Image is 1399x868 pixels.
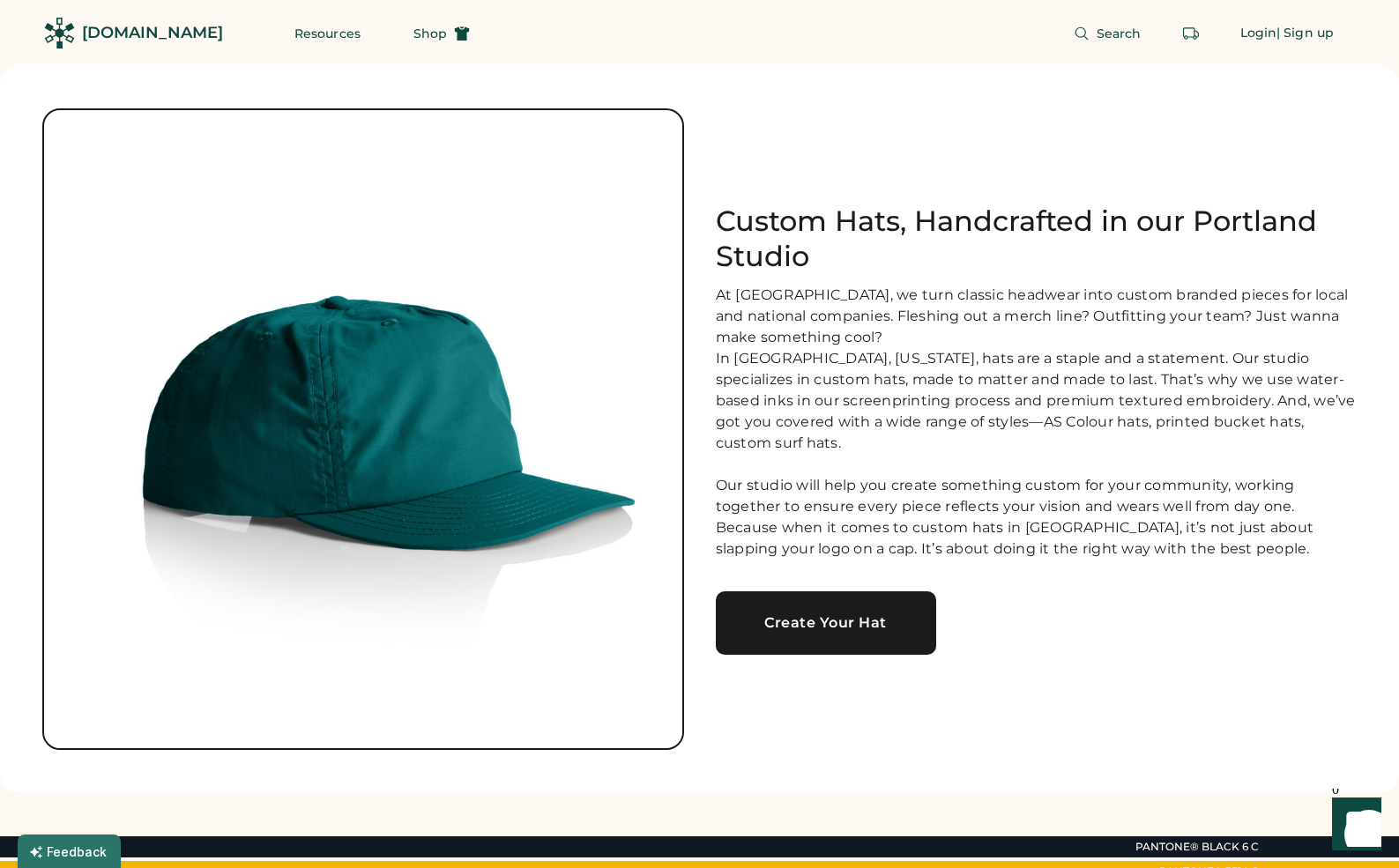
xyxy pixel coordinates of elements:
[44,110,682,748] img: no
[1173,16,1209,51] button: Retrieve an order
[716,204,1358,274] h1: Custom Hats, Handcrafted in our Portland Studio
[1315,789,1391,864] iframe: Front Chat
[392,16,491,51] button: Shop
[716,591,936,655] a: Create Your Hat
[44,18,75,48] img: Rendered Logo - Screens
[1053,16,1163,51] button: Search
[413,27,447,40] span: Shop
[273,16,382,51] button: Resources
[1097,27,1142,40] span: Search
[716,285,1358,560] div: At [GEOGRAPHIC_DATA], we turn classic headwear into custom branded pieces for local and national ...
[1276,25,1334,42] div: | Sign up
[82,22,223,44] div: [DOMAIN_NAME]
[737,616,915,630] div: Create Your Hat
[1240,25,1277,42] div: Login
